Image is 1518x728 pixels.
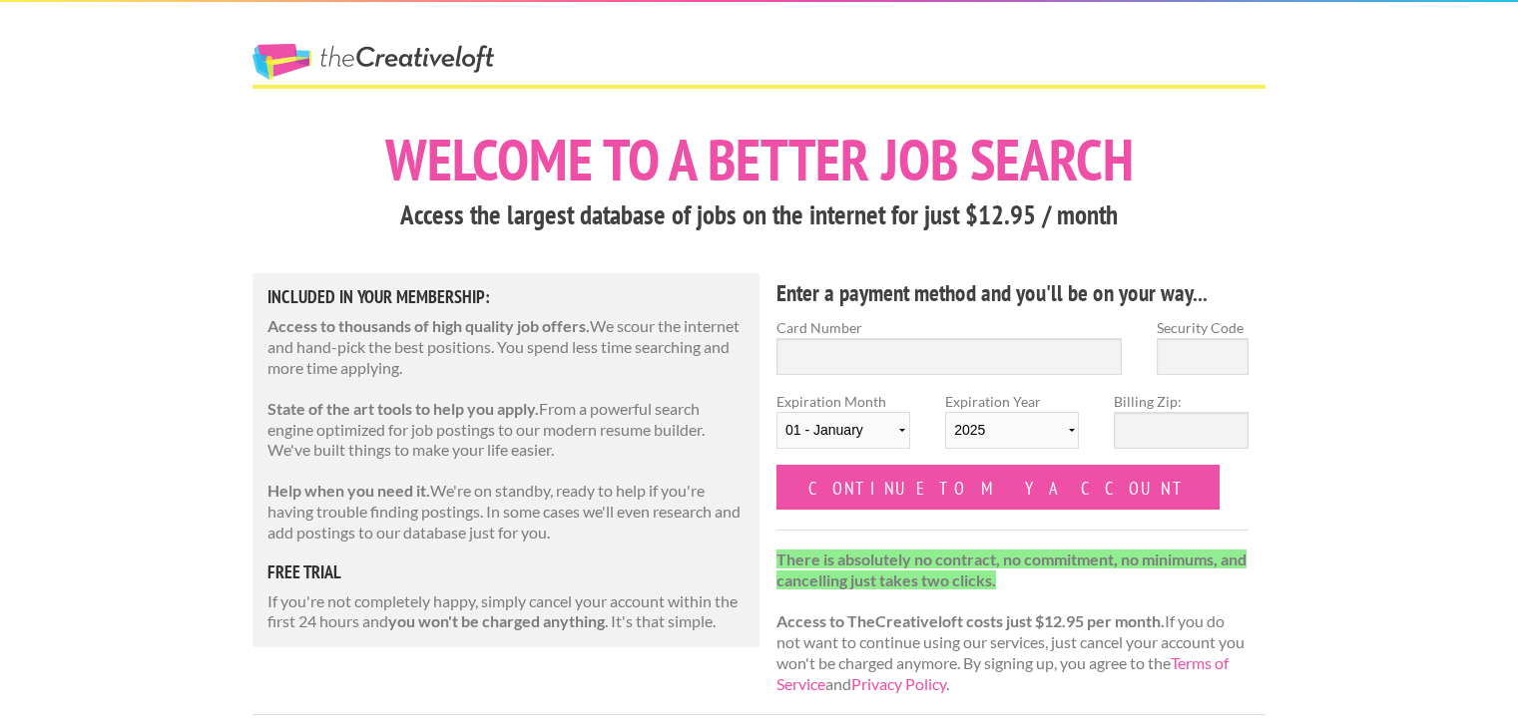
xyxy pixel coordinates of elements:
h5: free trial [267,563,745,581]
a: The Creative Loft [253,44,494,80]
select: Expiration Year [945,412,1079,449]
label: Expiration Year [945,391,1079,465]
label: Security Code [1157,317,1249,338]
label: Card Number [776,317,1122,338]
strong: Access to thousands of high quality job offers. [267,316,590,335]
input: Continue to my account [776,465,1220,510]
h4: Enter a payment method and you'll be on your way... [776,277,1249,309]
h3: Access the largest database of jobs on the internet for just $12.95 / month [253,196,1265,234]
strong: you won't be charged anything [388,611,605,630]
h1: Welcome to a better job search [253,131,1265,188]
strong: State of the art tools to help you apply. [267,399,539,418]
p: We scour the internet and hand-pick the best positions. You spend less time searching and more ti... [267,316,745,378]
a: Terms of Service [776,653,1229,693]
p: From a powerful search engine optimized for job postings to our modern resume builder. We've buil... [267,399,745,461]
strong: Access to TheCreativeloft costs just $12.95 per month. [776,611,1165,630]
select: Expiration Month [776,412,910,449]
label: Billing Zip: [1114,391,1248,412]
strong: Help when you need it. [267,481,430,500]
strong: There is absolutely no contract, no commitment, no minimums, and cancelling just takes two clicks. [776,549,1247,589]
a: Privacy Policy [851,674,946,693]
p: We're on standby, ready to help if you're having trouble finding postings. In some cases we'll ev... [267,481,745,543]
label: Expiration Month [776,391,910,465]
p: If you're not completely happy, simply cancel your account within the first 24 hours and . It's t... [267,591,745,633]
h5: Included in Your Membership: [267,288,745,306]
p: If you do not want to continue using our services, just cancel your account you won't be charged ... [776,549,1249,695]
